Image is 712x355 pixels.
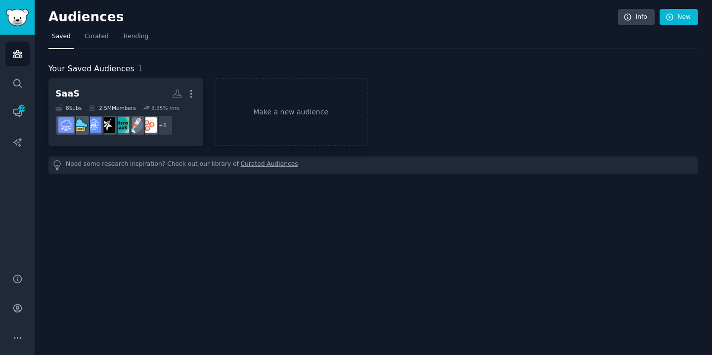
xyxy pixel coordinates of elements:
h2: Audiences [48,9,618,25]
a: 172 [5,101,30,125]
img: startups [128,117,143,133]
div: + 1 [152,115,173,136]
img: SaaSMarketing [100,117,115,133]
a: Curated [81,29,112,49]
span: Saved [52,32,71,41]
a: Info [618,9,655,26]
a: Saved [48,29,74,49]
img: SaaSSales [86,117,101,133]
span: Your Saved Audiences [48,63,134,75]
span: 172 [17,105,26,112]
a: Trending [119,29,152,49]
a: Make a new audience [214,78,368,146]
div: Need some research inspiration? Check out our library of [48,156,698,174]
img: micro_saas [72,117,88,133]
span: Trending [123,32,148,41]
div: SaaS [55,88,80,100]
div: 3.35 % /mo [151,104,179,111]
img: SaaS [58,117,74,133]
img: microsaas [114,117,129,133]
a: Curated Audiences [241,160,298,170]
span: 1 [138,64,143,73]
a: SaaS8Subs2.5MMembers3.35% /mo+1GrowthHackingstartupsmicrosaasSaaSMarketingSaaSSalesmicro_saasSaaS [48,78,203,146]
img: GrowthHacking [141,117,157,133]
span: Curated [85,32,109,41]
div: 8 Sub s [55,104,82,111]
a: New [660,9,698,26]
img: GummySearch logo [6,9,29,26]
div: 2.5M Members [89,104,135,111]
